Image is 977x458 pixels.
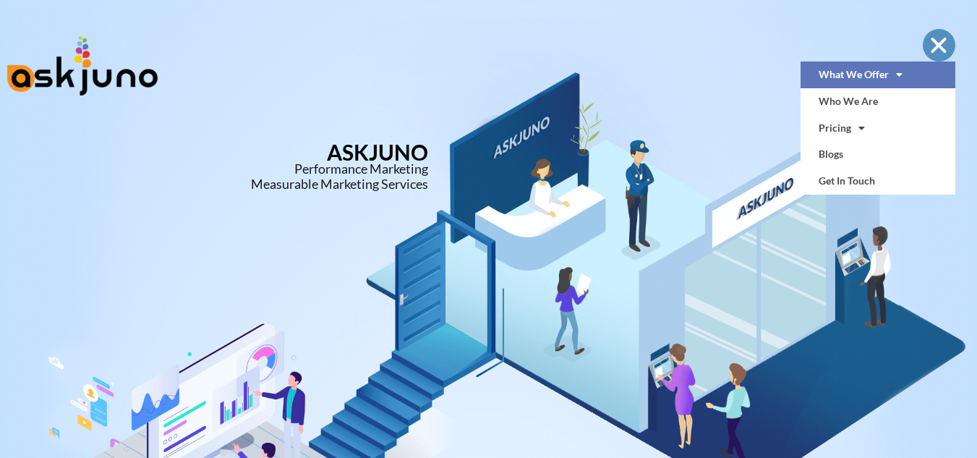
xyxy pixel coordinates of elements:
a: Blogs [801,141,955,168]
a: Who We Are [801,88,955,115]
h1: ASKJUNO [135,139,428,165]
div: Menu Toggle [923,29,955,62]
div: Performance Marketing Measurable Marketing Services [135,161,428,192]
a: What We Offer [801,62,955,88]
a: Get In Touch [801,168,955,195]
a: Pricing [801,115,955,142]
